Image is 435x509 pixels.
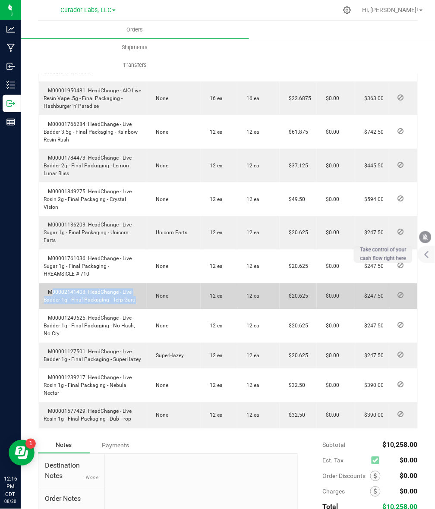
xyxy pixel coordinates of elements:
[323,473,370,480] span: Order Discounts
[360,383,384,389] span: $390.00
[400,456,418,465] span: $0.00
[44,88,142,109] span: M00001950481: HeadChange - AIO Live Resin Vape .5g - Final Packaging - Hashburger 'n' Paradise
[360,196,384,202] span: $594.00
[206,323,223,329] span: 12 ea
[21,38,249,57] a: Shipments
[206,129,223,135] span: 12 ea
[360,230,384,236] span: $247.50
[360,323,384,329] span: $247.50
[285,163,309,169] span: $37.125
[243,230,260,236] span: 12 ea
[383,441,418,449] span: $10,258.00
[394,323,407,328] span: Reject Inventory
[44,155,132,176] span: M00001784473: HeadChange - Live Badder 2g - Final Packaging - Lemon Lunar Bliss
[152,412,169,418] span: None
[322,353,340,359] span: $0.00
[6,62,15,71] inline-svg: Inbound
[394,293,407,298] span: Reject Inventory
[322,196,340,202] span: $0.00
[285,293,309,299] span: $20.625
[394,352,407,358] span: Reject Inventory
[394,412,407,417] span: Reject Inventory
[44,222,132,244] span: M00001136203: HeadChange - Live Sugar 1g - Final Packaging - Unicorn Farts
[152,293,169,299] span: None
[394,263,407,268] span: Reject Inventory
[394,95,407,100] span: Reject Inventory
[372,455,383,467] span: Calculate excise tax
[206,383,223,389] span: 12 ea
[400,472,418,480] span: $0.00
[342,6,353,14] div: Manage settings
[21,56,249,74] a: Transfers
[285,323,309,329] span: $20.625
[360,129,384,135] span: $742.50
[38,437,90,454] div: Notes
[206,196,223,202] span: 12 ea
[110,44,160,51] span: Shipments
[285,264,309,270] span: $20.625
[4,499,17,505] p: 08/20
[322,129,340,135] span: $0.00
[243,412,260,418] span: 12 ea
[243,95,260,101] span: 16 ea
[243,353,260,359] span: 12 ea
[323,457,368,464] span: Est. Tax
[6,44,15,52] inline-svg: Manufacturing
[285,196,306,202] span: $49.50
[4,475,17,499] p: 12:16 PM CDT
[323,442,346,449] span: Subtotal
[44,315,135,337] span: M00001249625: HeadChange - Live Badder 1g - Final Packaging - No Hash, No Cry
[360,293,384,299] span: $247.50
[243,323,260,329] span: 12 ea
[285,129,309,135] span: $61.875
[206,230,223,236] span: 12 ea
[152,95,169,101] span: None
[152,353,184,359] span: SuperHazey
[152,264,169,270] span: None
[152,383,169,389] span: None
[25,439,36,449] iframe: Resource center unread badge
[322,323,340,329] span: $0.00
[394,162,407,167] span: Reject Inventory
[360,163,384,169] span: $445.50
[6,81,15,89] inline-svg: Inventory
[285,95,312,101] span: $22.6875
[206,412,223,418] span: 12 ea
[45,494,98,504] span: Order Notes
[44,121,138,143] span: M00001766284: HeadChange - Live Badder 3.5g - Final Packaging - Rainbow Resin Rush
[243,293,260,299] span: 12 ea
[44,349,142,363] span: M00001127501: HeadChange - Live Badder 1g - Final Packaging - SuperHazey
[60,6,111,14] span: Curador Labs, LLC
[400,487,418,496] span: $0.00
[243,163,260,169] span: 12 ea
[285,383,306,389] span: $32.50
[322,95,340,101] span: $0.00
[360,264,384,270] span: $247.50
[394,229,407,235] span: Reject Inventory
[322,230,340,236] span: $0.00
[394,129,407,134] span: Reject Inventory
[152,323,169,329] span: None
[360,412,384,418] span: $390.00
[44,256,132,277] span: M00001761036: HeadChange - Live Sugar 1g - Final Packaging - HREAMSICLE # 710
[322,163,340,169] span: $0.00
[362,6,419,13] span: Hi, [PERSON_NAME]!
[243,264,260,270] span: 12 ea
[322,412,340,418] span: $0.00
[115,26,155,34] span: Orders
[322,264,340,270] span: $0.00
[152,230,188,236] span: Unicorn Farts
[152,196,169,202] span: None
[152,163,169,169] span: None
[6,25,15,34] inline-svg: Analytics
[206,163,223,169] span: 12 ea
[206,293,223,299] span: 12 ea
[44,189,132,210] span: M00001849275: HeadChange - Live Rosin 2g - Final Packaging - Crystal Vision
[323,488,370,495] span: Charges
[152,129,169,135] span: None
[243,196,260,202] span: 12 ea
[44,375,132,396] span: M00001239217: HeadChange - Live Rosin 1g - Final Packaging - Nebula Nectar
[206,353,223,359] span: 12 ea
[6,118,15,126] inline-svg: Reports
